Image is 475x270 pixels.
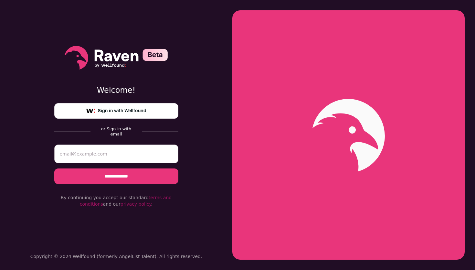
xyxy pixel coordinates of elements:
[54,103,178,119] a: Sign in with Wellfound
[54,194,178,207] p: By continuing you accept our standard and our .
[121,201,151,207] a: privacy policy
[30,253,202,260] p: Copyright © 2024 Wellfound (formerly AngelList Talent). All rights reserved.
[98,108,146,114] span: Sign in with Wellfound
[96,126,137,137] div: or Sign in with email
[54,85,178,95] p: Welcome!
[54,145,178,163] input: email@example.com
[86,109,95,113] img: wellfound-symbol-flush-black-fb3c872781a75f747ccb3a119075da62bfe97bd399995f84a933054e44a575c4.png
